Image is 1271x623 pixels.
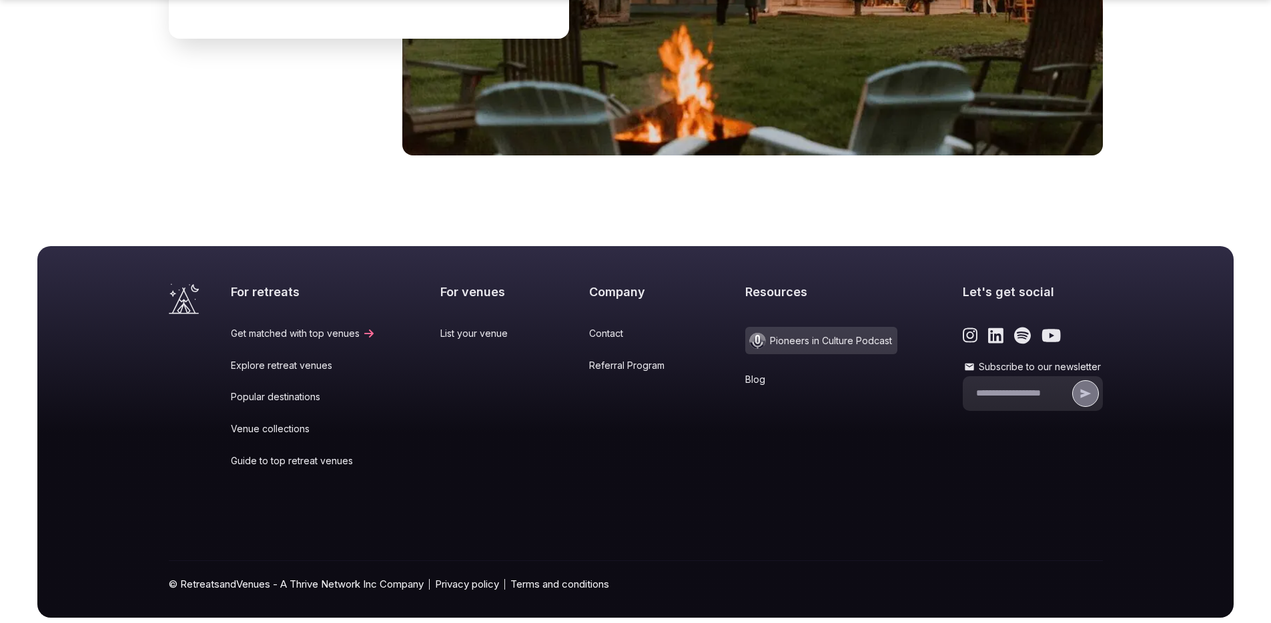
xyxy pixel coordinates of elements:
[231,390,376,404] a: Popular destinations
[1014,327,1031,344] a: Link to the retreats and venues Spotify page
[231,283,376,300] h2: For retreats
[231,454,376,468] a: Guide to top retreat venues
[963,360,1103,374] label: Subscribe to our newsletter
[589,359,681,372] a: Referral Program
[589,283,681,300] h2: Company
[988,327,1003,344] a: Link to the retreats and venues LinkedIn page
[169,283,199,314] a: Visit the homepage
[745,373,897,386] a: Blog
[231,359,376,372] a: Explore retreat venues
[440,283,524,300] h2: For venues
[231,327,376,340] a: Get matched with top venues
[169,561,1103,618] div: © RetreatsandVenues - A Thrive Network Inc Company
[589,327,681,340] a: Contact
[435,577,499,591] a: Privacy policy
[963,283,1103,300] h2: Let's get social
[745,283,897,300] h2: Resources
[745,327,897,354] a: Pioneers in Culture Podcast
[963,327,978,344] a: Link to the retreats and venues Instagram page
[1041,327,1061,344] a: Link to the retreats and venues Youtube page
[440,327,524,340] a: List your venue
[231,422,376,436] a: Venue collections
[510,577,609,591] a: Terms and conditions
